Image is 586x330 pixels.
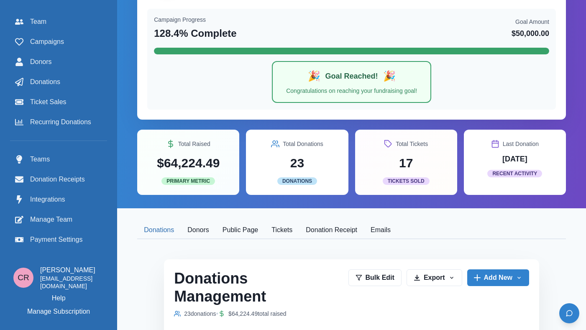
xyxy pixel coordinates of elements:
[10,151,107,168] a: Teams
[40,275,104,290] p: [EMAIL_ADDRESS][DOMAIN_NAME]
[52,293,66,303] a: Help
[40,265,104,275] p: [PERSON_NAME]
[487,170,542,177] span: Recent Activity
[27,307,90,317] p: Manage Subscription
[30,37,64,47] span: Campaigns
[10,211,107,228] a: Manage Team
[154,15,206,24] p: Campaign Progress
[399,153,413,172] p: 17
[299,222,364,239] button: Donation Receipt
[10,13,107,30] a: Team
[30,17,46,27] span: Team
[10,191,107,208] a: Integrations
[157,153,220,172] p: $64,224.49
[467,269,529,286] button: Add New
[161,177,215,185] span: Primary Metric
[216,309,218,319] p: •
[178,140,210,148] p: Total Raised
[383,177,430,185] span: Tickets Sold
[216,222,265,239] button: Public Page
[10,33,107,50] a: Campaigns
[283,140,323,148] p: Total Donations
[154,26,236,41] p: 128.4 % Complete
[10,74,107,90] a: Donations
[265,222,299,239] button: Tickets
[137,222,181,239] button: Donations
[10,171,107,188] a: Donation Receipts
[30,154,50,164] span: Teams
[512,28,549,39] p: $50,000.00
[503,140,539,148] p: Last Donation
[30,97,67,107] span: Ticket Sales
[10,54,107,70] a: Donors
[184,310,216,318] p: 23 donation s
[10,94,107,110] a: Ticket Sales
[30,117,91,127] span: Recurring Donations
[383,69,396,84] p: celebration
[515,18,549,26] p: Goal Amount
[396,140,428,148] p: Total Tickets
[559,303,579,323] button: Open chat
[30,235,82,245] span: Payment Settings
[30,174,85,184] span: Donation Receipts
[308,69,320,84] p: celebration
[277,177,317,185] span: Donations
[18,274,29,281] div: Connor Reaumond
[407,269,462,286] button: Export
[30,77,60,87] span: Donations
[283,87,420,95] p: Congratulations on reaching your fundraising goal!
[348,269,402,286] button: Bulk Edit
[364,222,397,239] button: Emails
[30,57,52,67] span: Donors
[290,153,304,172] p: 23
[10,114,107,130] a: Recurring Donations
[181,222,216,239] button: Donors
[228,310,287,318] p: $64,224.49 total raised
[30,194,65,205] span: Integrations
[325,72,378,81] p: Goal Reached!
[30,215,72,225] span: Manage Team
[174,269,341,305] h2: Donations Management
[502,153,527,165] p: [DATE]
[10,231,107,248] a: Payment Settings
